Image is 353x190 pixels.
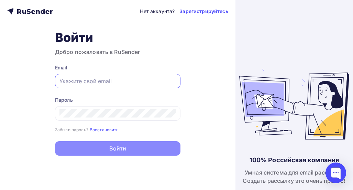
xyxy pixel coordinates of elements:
div: Умная система для email рассылок. Создать рассылку это очень просто! [243,168,345,185]
div: Нет аккаунта? [140,8,175,15]
h3: Добро пожаловать в RuSender [55,48,180,56]
button: Войти [55,141,180,156]
small: Забыли пароль? [55,127,88,132]
a: Восстановить [90,126,119,132]
div: Пароль [55,97,180,103]
small: Восстановить [90,127,119,132]
a: Зарегистрируйтесь [179,8,228,15]
h1: Войти [55,30,180,45]
input: Укажите свой email [59,77,176,85]
div: 100% Российская компания [250,156,339,164]
div: Email [55,64,180,71]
